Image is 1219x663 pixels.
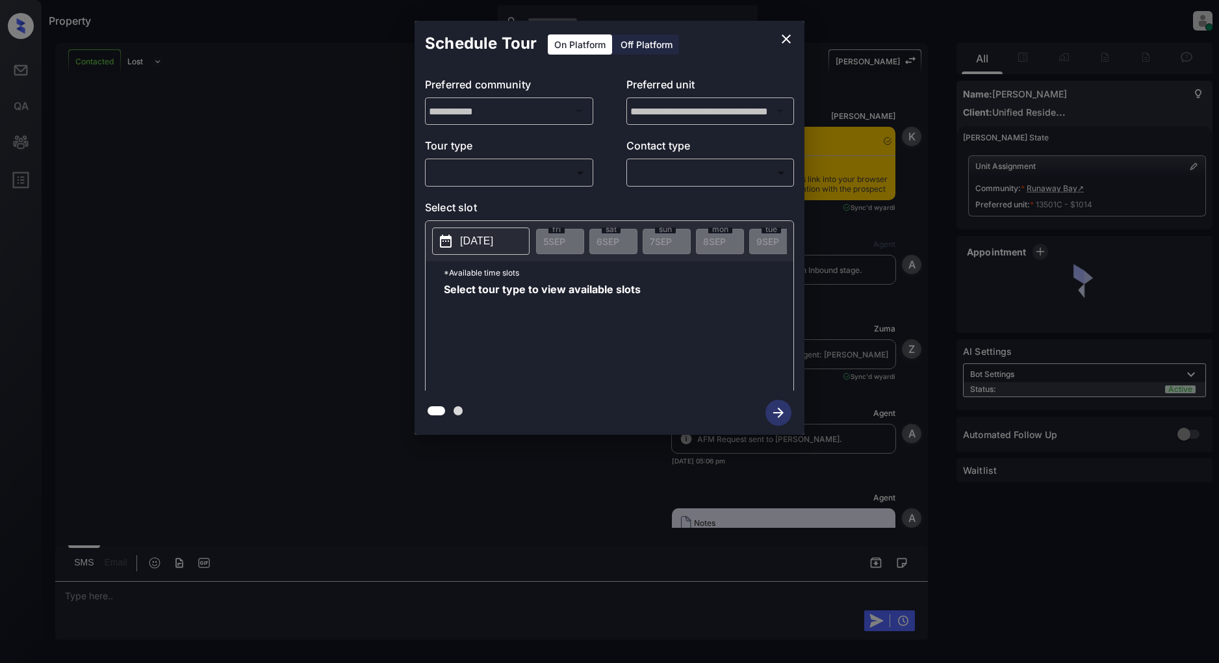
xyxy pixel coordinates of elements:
[425,200,794,220] p: Select slot
[444,284,641,388] span: Select tour type to view available slots
[432,227,530,255] button: [DATE]
[773,26,799,52] button: close
[614,34,679,55] div: Off Platform
[460,233,493,249] p: [DATE]
[425,77,593,97] p: Preferred community
[425,138,593,159] p: Tour type
[444,261,793,284] p: *Available time slots
[415,21,547,66] h2: Schedule Tour
[626,138,795,159] p: Contact type
[548,34,612,55] div: On Platform
[626,77,795,97] p: Preferred unit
